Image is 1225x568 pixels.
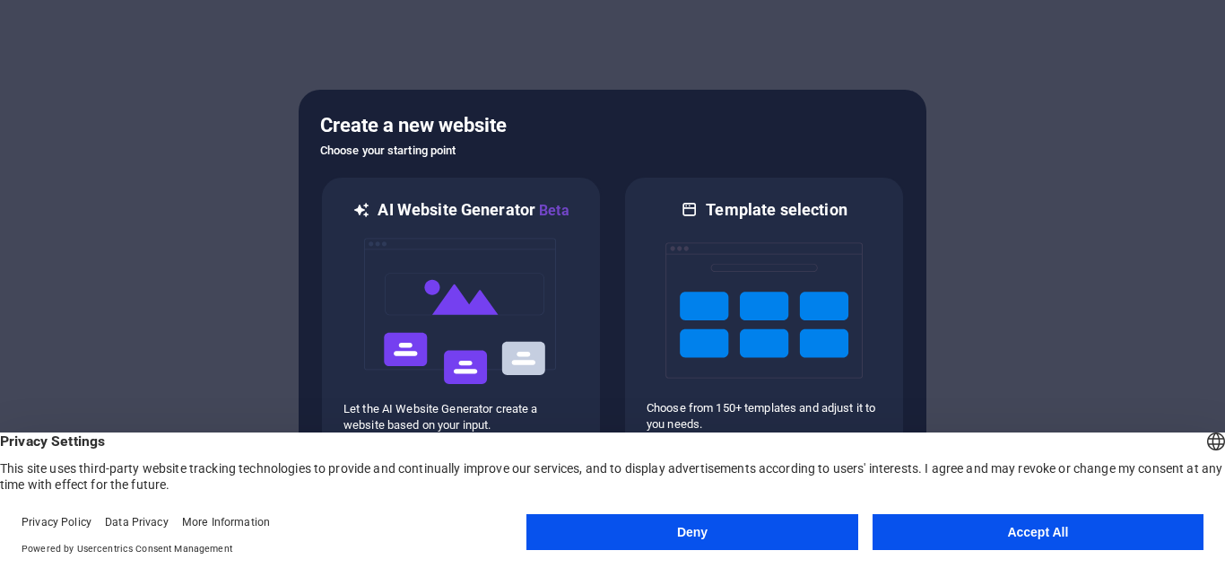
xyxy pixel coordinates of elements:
span: Beta [535,202,569,219]
p: Let the AI Website Generator create a website based on your input. [343,401,578,433]
h6: Choose your starting point [320,140,905,162]
h5: Create a new website [320,111,905,140]
div: AI Website GeneratorBetaaiLet the AI Website Generator create a website based on your input. [320,176,602,457]
h6: Template selection [706,199,847,221]
img: ai [362,222,560,401]
p: Choose from 150+ templates and adjust it to you needs. [647,400,882,433]
div: Template selectionChoose from 150+ templates and adjust it to you needs. [623,176,905,457]
h6: AI Website Generator [378,199,569,222]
